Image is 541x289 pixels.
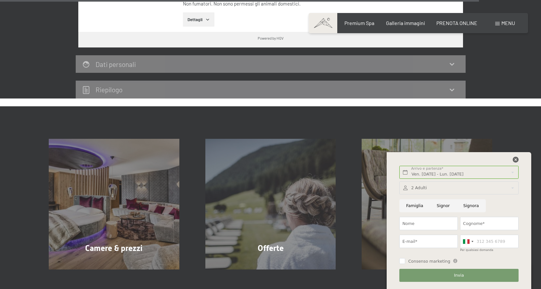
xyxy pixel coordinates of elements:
[258,243,284,253] span: Offerte
[183,12,214,27] button: Dettagli
[36,139,192,269] a: Vacanze in Trentino Alto Adige all'Hotel Schwarzenstein Camere & prezzi
[85,243,143,253] span: Camere & prezzi
[349,139,505,269] a: Vacanze in Trentino Alto Adige all'Hotel Schwarzenstein Condizioni generali
[501,20,515,26] span: Menu
[96,60,136,68] h2: Dati personali
[399,269,518,282] button: Invia
[386,20,425,26] a: Galleria immagini
[258,35,284,41] div: Powered by HGV
[344,20,374,26] a: Premium Spa
[460,248,493,252] label: Per qualsiasi domanda
[192,139,349,269] a: Vacanze in Trentino Alto Adige all'Hotel Schwarzenstein Offerte
[408,258,450,264] span: Consenso marketing
[460,235,475,248] div: Italy (Italia): +39
[96,85,122,94] h2: Riepilogo
[436,20,477,26] a: PRENOTA ONLINE
[460,235,519,248] input: 312 345 6789
[454,272,464,278] span: Invia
